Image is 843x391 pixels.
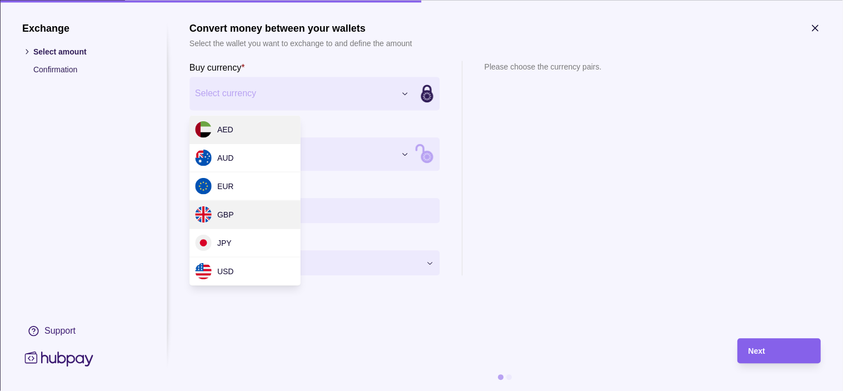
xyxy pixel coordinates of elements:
[195,121,212,138] img: ae
[217,125,233,134] span: AED
[195,235,212,251] img: jp
[217,154,234,162] span: AUD
[217,267,234,276] span: USD
[217,210,234,219] span: GBP
[195,206,212,223] img: gb
[195,263,212,280] img: us
[195,178,212,195] img: eu
[217,182,234,191] span: EUR
[217,239,232,248] span: JPY
[195,150,212,166] img: au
